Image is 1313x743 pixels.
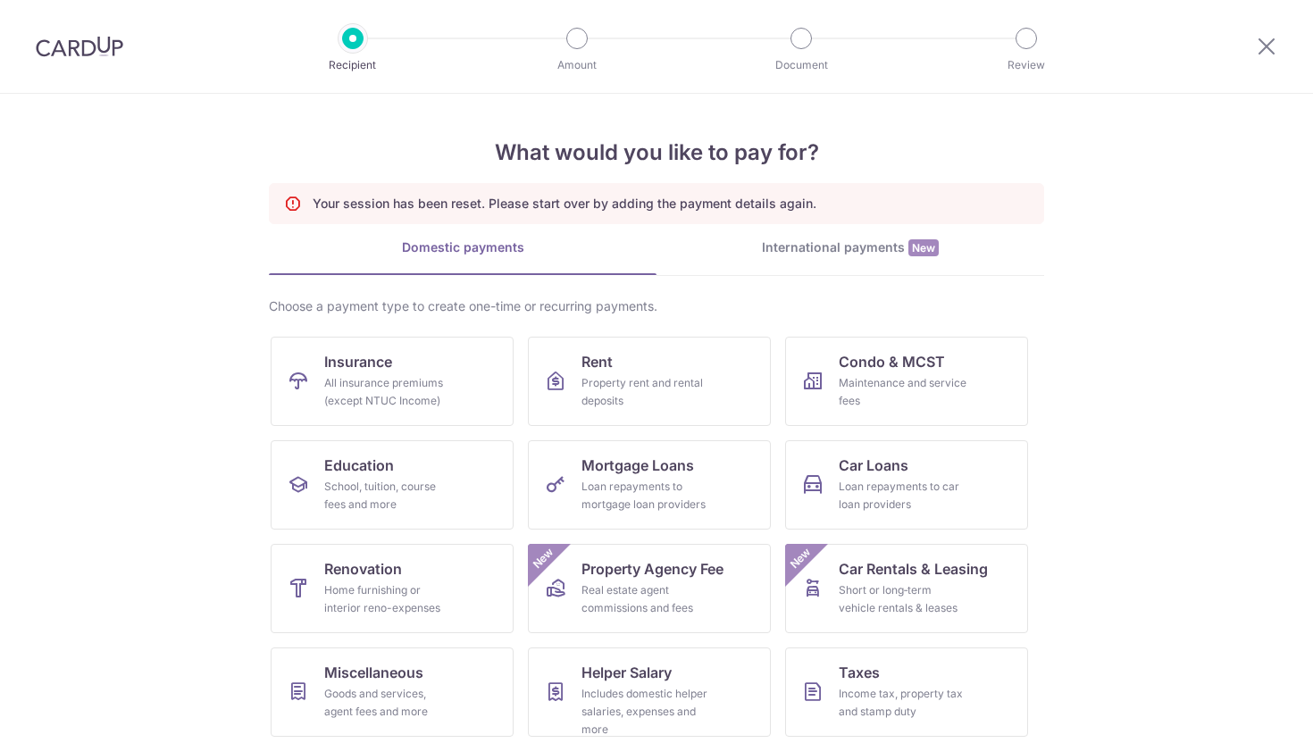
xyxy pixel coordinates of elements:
[839,662,880,683] span: Taxes
[313,195,816,213] p: Your session has been reset. Please start over by adding the payment details again.
[269,297,1044,315] div: Choose a payment type to create one-time or recurring payments.
[786,544,815,573] span: New
[1198,689,1295,734] iframe: Opens a widget where you can find more information
[511,56,643,74] p: Amount
[839,351,945,372] span: Condo & MCST
[839,685,967,721] div: Income tax, property tax and stamp duty
[324,581,453,617] div: Home furnishing or interior reno-expenses
[287,56,419,74] p: Recipient
[960,56,1092,74] p: Review
[785,544,1028,633] a: Car Rentals & LeasingShort or long‑term vehicle rentals & leasesNew
[908,239,939,256] span: New
[581,455,694,476] span: Mortgage Loans
[324,558,402,580] span: Renovation
[271,440,514,530] a: EducationSchool, tuition, course fees and more
[839,478,967,513] div: Loan repayments to car loan providers
[581,558,723,580] span: Property Agency Fee
[271,544,514,633] a: RenovationHome furnishing or interior reno-expenses
[785,337,1028,426] a: Condo & MCSTMaintenance and service fees
[839,581,967,617] div: Short or long‑term vehicle rentals & leases
[271,647,514,737] a: MiscellaneousGoods and services, agent fees and more
[528,337,771,426] a: RentProperty rent and rental deposits
[529,544,558,573] span: New
[269,137,1044,169] h4: What would you like to pay for?
[269,238,656,256] div: Domestic payments
[528,440,771,530] a: Mortgage LoansLoan repayments to mortgage loan providers
[271,337,514,426] a: InsuranceAll insurance premiums (except NTUC Income)
[839,558,988,580] span: Car Rentals & Leasing
[324,478,453,513] div: School, tuition, course fees and more
[581,351,613,372] span: Rent
[324,662,423,683] span: Miscellaneous
[528,647,771,737] a: Helper SalaryIncludes domestic helper salaries, expenses and more
[839,455,908,476] span: Car Loans
[528,544,771,633] a: Property Agency FeeReal estate agent commissions and feesNew
[324,685,453,721] div: Goods and services, agent fees and more
[581,685,710,739] div: Includes domestic helper salaries, expenses and more
[581,374,710,410] div: Property rent and rental deposits
[324,455,394,476] span: Education
[735,56,867,74] p: Document
[785,647,1028,737] a: TaxesIncome tax, property tax and stamp duty
[581,581,710,617] div: Real estate agent commissions and fees
[324,374,453,410] div: All insurance premiums (except NTUC Income)
[324,351,392,372] span: Insurance
[581,662,672,683] span: Helper Salary
[36,36,123,57] img: CardUp
[656,238,1044,257] div: International payments
[785,440,1028,530] a: Car LoansLoan repayments to car loan providers
[839,374,967,410] div: Maintenance and service fees
[581,478,710,513] div: Loan repayments to mortgage loan providers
